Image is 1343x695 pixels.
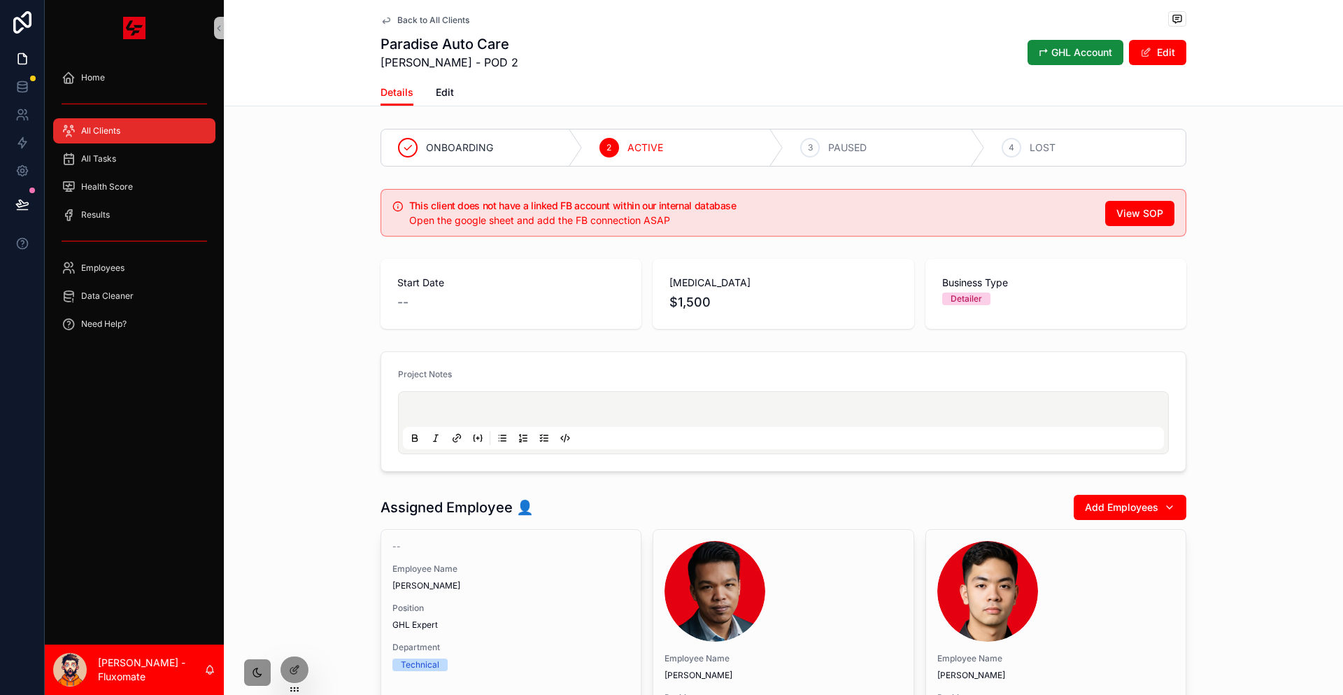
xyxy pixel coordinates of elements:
p: [PERSON_NAME] - Fluxomate [98,656,204,684]
span: Back to All Clients [397,15,469,26]
span: Department [392,642,630,653]
button: View SOP [1105,201,1174,226]
span: View SOP [1116,206,1163,220]
a: Back to All Clients [381,15,469,26]
span: Project Notes [398,369,452,379]
a: All Clients [53,118,215,143]
span: Employee Name [392,563,630,575]
span: All Tasks [81,153,116,164]
span: Position [392,603,630,614]
span: GHL Expert [392,619,630,631]
span: Employees [81,262,125,274]
span: -- [392,541,401,552]
a: Employees [53,255,215,281]
img: App logo [123,17,145,39]
span: 3 [808,142,813,153]
span: Employee Name [937,653,1174,664]
a: Data Cleaner [53,283,215,309]
a: All Tasks [53,146,215,171]
span: [PERSON_NAME] [392,580,630,591]
h1: Assigned Employee 👤 [381,498,534,517]
span: All Clients [81,125,120,136]
a: Edit [436,80,454,108]
span: Results [81,209,110,220]
div: scrollable content [45,56,224,353]
div: Technical [401,659,439,671]
span: Home [81,72,105,83]
h5: This client does not have a linked FB account within our internal database [409,201,1094,211]
a: Home [53,65,215,90]
div: Open the google sheet and add the FB connection ASAP [409,213,1094,227]
span: [PERSON_NAME] [937,670,1174,681]
span: [PERSON_NAME] [665,670,902,681]
a: Results [53,202,215,227]
button: ↱ GHL Account [1028,40,1123,65]
span: [PERSON_NAME] - POD 2 [381,54,518,71]
span: Employee Name [665,653,902,664]
span: Add Employees [1085,500,1158,514]
div: Detailer [951,293,982,305]
button: Add Employees [1074,495,1186,520]
button: Edit [1129,40,1186,65]
span: Edit [436,85,454,99]
span: Need Help? [81,318,127,330]
span: Start Date [397,276,625,290]
span: Open the google sheet and add the FB connection ASAP [409,214,670,226]
h1: Paradise Auto Care [381,34,518,54]
span: Business Type [942,276,1170,290]
span: PAUSED [828,141,867,155]
span: Data Cleaner [81,290,134,302]
span: -- [397,293,408,312]
span: 4 [1009,142,1014,153]
span: ↱ GHL Account [1039,45,1112,59]
a: Details [381,80,413,106]
span: Health Score [81,181,133,192]
span: ACTIVE [627,141,663,155]
span: ONBOARDING [426,141,493,155]
span: LOST [1030,141,1056,155]
span: $1,500 [669,293,897,312]
a: Health Score [53,174,215,199]
span: [MEDICAL_DATA] [669,276,897,290]
a: Need Help? [53,311,215,337]
span: Details [381,85,413,99]
span: 2 [606,142,611,153]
